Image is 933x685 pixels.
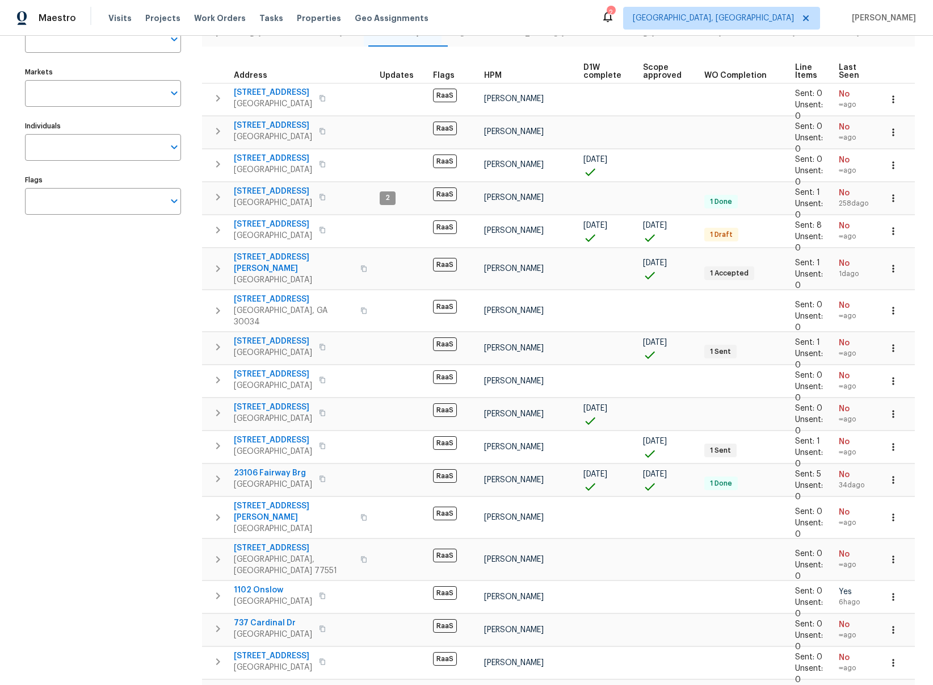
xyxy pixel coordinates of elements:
span: [GEOGRAPHIC_DATA] [234,98,312,110]
button: Open [166,139,182,155]
span: Scope approved [643,64,685,80]
span: [PERSON_NAME] [484,410,544,418]
span: [PERSON_NAME] [484,344,544,352]
span: RaaS [433,220,457,234]
span: Sent: 0 [795,653,822,661]
span: [GEOGRAPHIC_DATA] [234,380,312,391]
span: RaaS [433,187,457,201]
span: [GEOGRAPHIC_DATA] [234,596,312,607]
span: Sent: 0 [795,587,822,595]
span: [GEOGRAPHIC_DATA], [GEOGRAPHIC_DATA] [633,12,794,24]
span: Work Orders [194,12,246,24]
span: [STREET_ADDRESS] [234,294,354,305]
span: RaaS [433,507,457,520]
span: RaaS [433,549,457,562]
span: No [839,436,872,448]
span: No [839,122,872,133]
span: Projects [145,12,180,24]
span: [GEOGRAPHIC_DATA], GA 30034 [234,305,354,328]
span: [GEOGRAPHIC_DATA] [234,523,354,534]
button: Open [166,193,182,209]
span: [GEOGRAPHIC_DATA] [234,629,312,640]
span: [PERSON_NAME] [484,377,544,385]
span: HPM [484,72,502,80]
span: [STREET_ADDRESS] [234,402,312,413]
span: 1 Done [705,479,737,488]
span: Geo Assignments [355,12,428,24]
span: RaaS [433,122,457,135]
div: 2 [607,7,615,18]
span: Flags [433,72,455,80]
span: [PERSON_NAME] [484,161,544,169]
span: 258d ago [839,199,872,208]
span: [PERSON_NAME] [484,626,544,634]
span: [PERSON_NAME] [484,593,544,601]
span: Last Seen [839,64,861,80]
span: ∞ ago [839,166,872,176]
span: Unsent: 0 [795,167,823,186]
span: Unsent: 0 [795,449,823,468]
span: ∞ ago [839,232,872,241]
span: No [839,469,872,481]
span: Unsent: 0 [795,383,823,402]
span: [PERSON_NAME] [484,227,544,235]
span: Sent: 1 [795,189,820,197]
button: Open [166,85,182,101]
span: [GEOGRAPHIC_DATA] [234,131,312,143]
span: RaaS [433,370,457,384]
span: RaaS [433,154,457,168]
span: Properties [297,12,341,24]
span: Unsent: 0 [795,632,823,651]
span: Unsent: 0 [795,482,823,501]
span: [DATE] [643,339,667,346]
span: Tasks [259,14,283,22]
span: [DATE] [643,470,667,478]
span: [DATE] [643,259,667,267]
span: 737 Cardinal Dr [234,617,312,629]
span: 1 Sent [705,347,736,357]
span: 1 Draft [705,230,737,240]
span: Sent: 8 [795,222,822,229]
span: No [839,300,872,311]
span: ∞ ago [839,133,872,143]
span: RaaS [433,258,457,272]
span: [DATE] [583,156,607,164]
span: [PERSON_NAME] [484,128,544,136]
span: Sent: 5 [795,470,821,478]
span: Unsent: 0 [795,519,823,538]
span: RaaS [433,469,457,483]
span: No [839,652,872,663]
span: Unsent: 0 [795,599,823,618]
span: 1d ago [839,269,872,279]
span: Unsent: 0 [795,350,823,369]
span: [STREET_ADDRESS] [234,219,312,230]
span: [STREET_ADDRESS] [234,120,312,131]
span: Address [234,72,267,80]
span: No [839,370,872,382]
span: ∞ ago [839,382,872,391]
span: Sent: 1 [795,437,820,445]
span: 23106 Fairway Brg [234,467,312,479]
span: Sent: 1 [795,339,820,346]
span: Sent: 0 [795,508,822,516]
span: [GEOGRAPHIC_DATA] [234,164,312,176]
span: Sent: 0 [795,123,822,131]
label: Individuals [25,123,181,130]
span: RaaS [433,89,457,102]
span: RaaS [433,619,457,633]
span: [GEOGRAPHIC_DATA] [234,479,312,490]
span: 6h ago [839,598,872,607]
span: ∞ ago [839,100,872,110]
span: RaaS [433,300,457,314]
span: [GEOGRAPHIC_DATA] [234,413,312,424]
span: 2 [381,193,394,203]
span: Sent: 0 [795,371,822,379]
span: [PERSON_NAME] [484,659,544,667]
span: Sent: 0 [795,550,822,558]
span: ∞ ago [839,311,872,321]
label: Markets [25,69,181,76]
span: [GEOGRAPHIC_DATA] [234,347,312,358]
span: [STREET_ADDRESS] [234,435,312,446]
span: [STREET_ADDRESS] [234,153,312,164]
span: Updates [380,72,414,80]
